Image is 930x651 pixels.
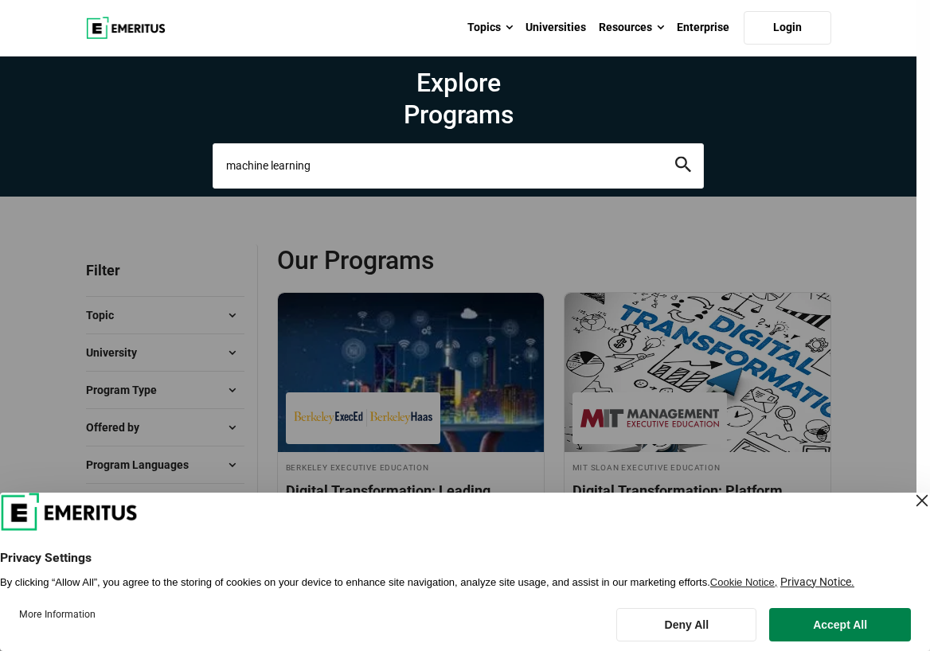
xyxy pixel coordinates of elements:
span: Programs [213,99,704,131]
a: Login [744,11,831,45]
a: search [675,161,691,176]
input: search-page [213,143,704,188]
button: search [675,157,691,175]
h1: Explore [213,67,704,131]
